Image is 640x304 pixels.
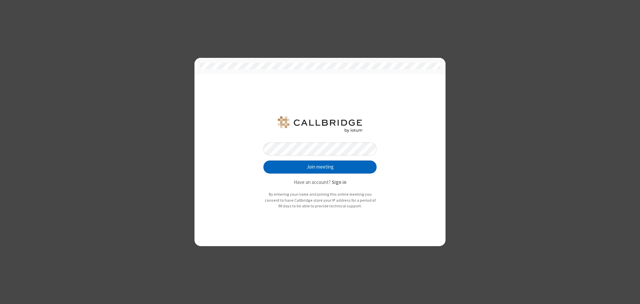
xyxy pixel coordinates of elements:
[263,161,377,174] button: Join meeting
[276,116,364,132] img: QA Selenium DO NOT DELETE OR CHANGE
[263,191,377,209] p: By entering your name and joining this online meeting you consent to have Callbridge store your I...
[263,179,377,186] p: Have an account?
[332,179,346,185] strong: Sign in
[332,179,346,186] button: Sign in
